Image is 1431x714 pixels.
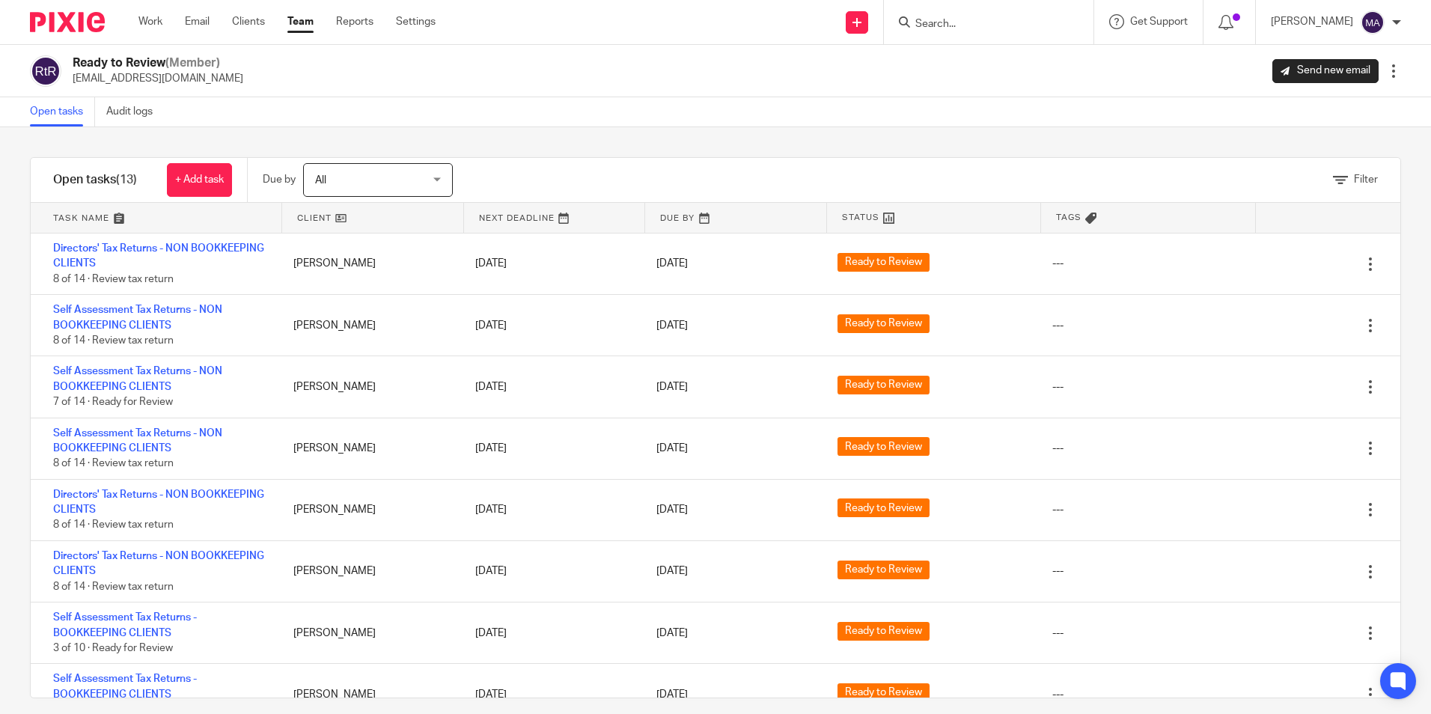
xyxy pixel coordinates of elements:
[837,622,930,641] span: Ready to Review
[278,372,460,402] div: [PERSON_NAME]
[1052,564,1064,579] div: ---
[656,628,688,638] span: [DATE]
[656,567,688,577] span: [DATE]
[53,335,174,346] span: 8 of 14 · Review tax return
[53,172,137,188] h1: Open tasks
[106,97,164,126] a: Audit logs
[30,12,105,32] img: Pixie
[167,163,232,197] a: + Add task
[53,643,173,653] span: 3 of 10 · Ready for Review
[1052,379,1064,394] div: ---
[30,97,95,126] a: Open tasks
[1272,59,1379,83] a: Send new email
[53,243,264,269] a: Directors' Tax Returns - NON BOOKKEEPING CLIENTS
[1052,441,1064,456] div: ---
[53,612,197,638] a: Self Assessment Tax Returns - BOOKKEEPING CLIENTS
[837,498,930,517] span: Ready to Review
[1271,14,1353,29] p: [PERSON_NAME]
[53,489,264,515] a: Directors' Tax Returns - NON BOOKKEEPING CLIENTS
[53,366,222,391] a: Self Assessment Tax Returns - NON BOOKKEEPING CLIENTS
[263,172,296,187] p: Due by
[53,674,197,699] a: Self Assessment Tax Returns - BOOKKEEPING CLIENTS
[837,314,930,333] span: Ready to Review
[1052,318,1064,333] div: ---
[656,259,688,269] span: [DATE]
[53,459,174,469] span: 8 of 14 · Review tax return
[53,520,174,531] span: 8 of 14 · Review tax return
[1130,16,1188,27] span: Get Support
[232,14,265,29] a: Clients
[837,437,930,456] span: Ready to Review
[842,211,879,224] span: Status
[278,680,460,710] div: [PERSON_NAME]
[53,551,264,576] a: Directors' Tax Returns - NON BOOKKEEPING CLIENTS
[53,397,173,407] span: 7 of 14 · Ready for Review
[837,253,930,272] span: Ready to Review
[837,376,930,394] span: Ready to Review
[278,618,460,648] div: [PERSON_NAME]
[837,561,930,579] span: Ready to Review
[185,14,210,29] a: Email
[138,14,162,29] a: Work
[1361,10,1385,34] img: svg%3E
[656,504,688,515] span: [DATE]
[656,443,688,454] span: [DATE]
[278,248,460,278] div: [PERSON_NAME]
[73,71,243,86] p: [EMAIL_ADDRESS][DOMAIN_NAME]
[656,689,688,700] span: [DATE]
[287,14,314,29] a: Team
[460,433,641,463] div: [DATE]
[1052,502,1064,517] div: ---
[837,683,930,702] span: Ready to Review
[53,305,222,330] a: Self Assessment Tax Returns - NON BOOKKEEPING CLIENTS
[1052,687,1064,702] div: ---
[1052,256,1064,271] div: ---
[53,582,174,592] span: 8 of 14 · Review tax return
[396,14,436,29] a: Settings
[336,14,373,29] a: Reports
[460,311,641,341] div: [DATE]
[1354,174,1378,185] span: Filter
[460,248,641,278] div: [DATE]
[315,175,326,186] span: All
[460,372,641,402] div: [DATE]
[73,55,243,71] h2: Ready to Review
[278,433,460,463] div: [PERSON_NAME]
[30,55,61,87] img: svg%3E
[278,495,460,525] div: [PERSON_NAME]
[165,57,220,69] span: (Member)
[656,382,688,392] span: [DATE]
[1056,211,1081,224] span: Tags
[116,174,137,186] span: (13)
[656,320,688,331] span: [DATE]
[460,556,641,586] div: [DATE]
[278,311,460,341] div: [PERSON_NAME]
[460,618,641,648] div: [DATE]
[53,274,174,284] span: 8 of 14 · Review tax return
[1052,626,1064,641] div: ---
[460,495,641,525] div: [DATE]
[460,680,641,710] div: [DATE]
[278,556,460,586] div: [PERSON_NAME]
[53,428,222,454] a: Self Assessment Tax Returns - NON BOOKKEEPING CLIENTS
[914,18,1049,31] input: Search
